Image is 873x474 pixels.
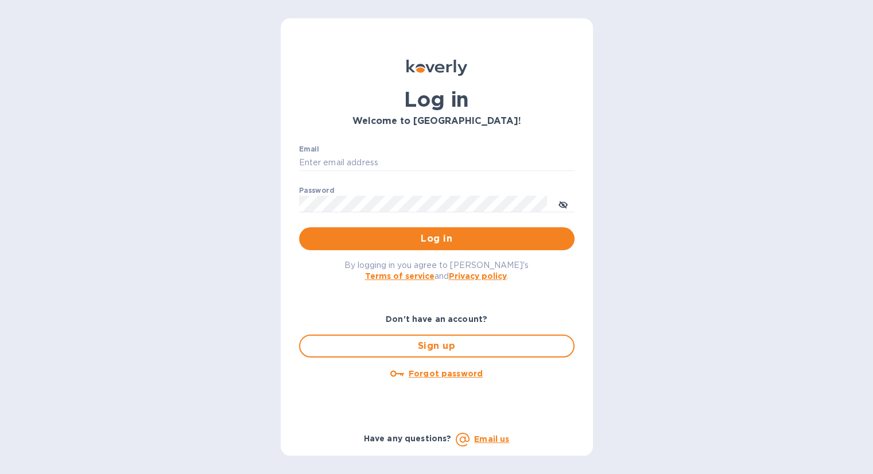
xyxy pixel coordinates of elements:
b: Don't have an account? [386,314,487,324]
u: Forgot password [409,369,483,378]
label: Password [299,187,334,194]
label: Email [299,146,319,153]
span: By logging in you agree to [PERSON_NAME]'s and . [344,261,529,281]
input: Enter email address [299,154,575,172]
span: Sign up [309,339,564,353]
a: Terms of service [365,271,434,281]
button: Sign up [299,335,575,358]
h1: Log in [299,87,575,111]
a: Privacy policy [449,271,507,281]
button: Log in [299,227,575,250]
button: toggle password visibility [552,192,575,215]
a: Email us [474,434,509,444]
span: Log in [308,232,565,246]
b: Have any questions? [364,434,452,443]
img: Koverly [406,60,467,76]
h3: Welcome to [GEOGRAPHIC_DATA]! [299,116,575,127]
